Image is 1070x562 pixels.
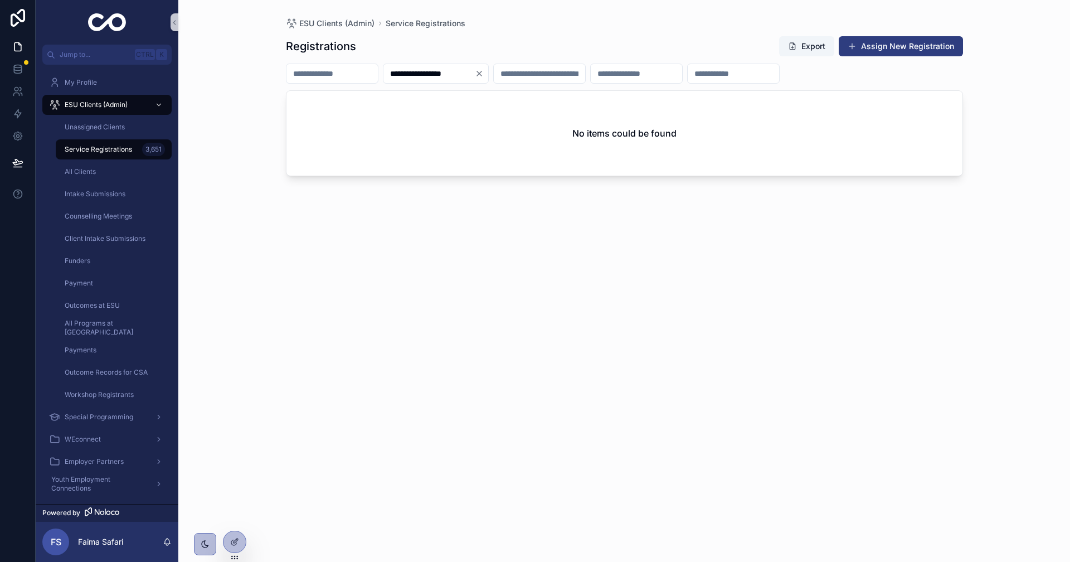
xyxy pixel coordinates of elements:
a: Powered by [36,504,178,522]
a: Outcome Records for CSA [56,362,172,382]
a: Service Registrations [386,18,465,29]
a: Payment [56,273,172,293]
a: ESU Clients (Admin) [42,95,172,115]
p: Faima Safari [78,536,123,548]
div: scrollable content [36,65,178,504]
span: Workshop Registrants [65,390,134,399]
a: Intake Submissions [56,184,172,204]
span: FS [51,535,61,549]
a: Counselling Meetings [56,206,172,226]
span: Youth Employment Connections [51,475,146,493]
a: Client Intake Submissions [56,229,172,249]
a: WEconnect [42,429,172,449]
button: Assign New Registration [839,36,963,56]
span: ESU Clients (Admin) [299,18,374,29]
span: Ctrl [135,49,155,60]
span: Service Registrations [65,145,132,154]
a: Special Programming [42,407,172,427]
a: Outcomes at ESU [56,295,172,316]
span: Employer Partners [65,457,124,466]
span: ESU Clients (Admin) [65,100,128,109]
span: Intake Submissions [65,190,125,198]
a: Workshop Registrants [56,385,172,405]
a: My Profile [42,72,172,93]
a: ESU Clients (Admin) [286,18,374,29]
span: Counselling Meetings [65,212,132,221]
a: Youth Employment Connections [42,474,172,494]
span: All Programs at [GEOGRAPHIC_DATA] [65,319,160,337]
button: Jump to...CtrlK [42,45,172,65]
h2: No items could be found [572,127,677,140]
a: Payments [56,340,172,360]
a: All Programs at [GEOGRAPHIC_DATA] [56,318,172,338]
span: K [157,50,166,59]
div: 3,651 [142,143,165,156]
span: All Clients [65,167,96,176]
img: App logo [88,13,127,31]
button: Clear [475,69,488,78]
span: My Profile [65,78,97,87]
span: Jump to... [60,50,130,59]
span: Payment [65,279,93,288]
span: Powered by [42,508,80,517]
button: Export [779,36,834,56]
span: Funders [65,256,90,265]
span: Outcome Records for CSA [65,368,148,377]
span: WEconnect [65,435,101,444]
span: Client Intake Submissions [65,234,145,243]
span: Payments [65,346,96,355]
a: Employer Partners [42,452,172,472]
span: Special Programming [65,413,133,421]
a: All Clients [56,162,172,182]
span: Unassigned Clients [65,123,125,132]
a: Service Registrations3,651 [56,139,172,159]
a: Unassigned Clients [56,117,172,137]
a: Funders [56,251,172,271]
h1: Registrations [286,38,356,54]
span: Outcomes at ESU [65,301,120,310]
